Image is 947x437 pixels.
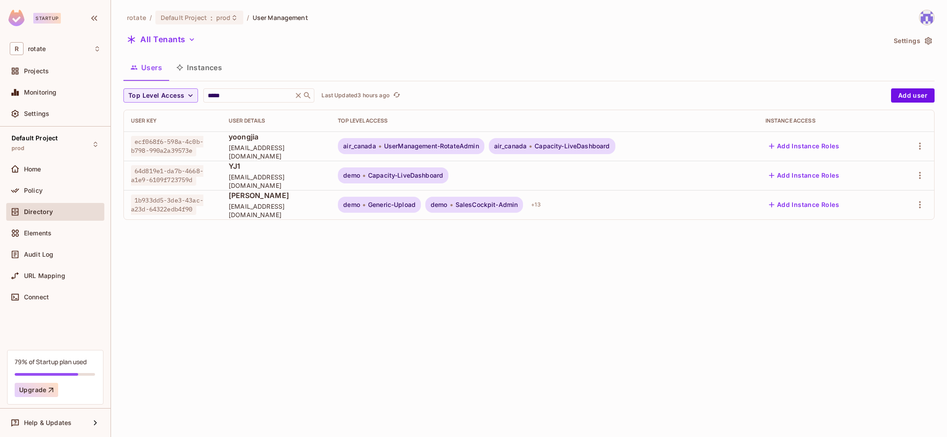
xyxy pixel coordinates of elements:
[15,358,87,366] div: 79% of Startup plan used
[123,32,199,47] button: All Tenants
[253,13,308,22] span: User Management
[24,89,57,96] span: Monitoring
[131,117,214,124] div: User Key
[368,201,416,208] span: Generic-Upload
[765,139,843,153] button: Add Instance Roles
[24,419,71,426] span: Help & Updates
[24,68,49,75] span: Projects
[229,173,324,190] span: [EMAIL_ADDRESS][DOMAIN_NAME]
[12,145,25,152] span: prod
[431,201,448,208] span: demo
[123,56,169,79] button: Users
[169,56,229,79] button: Instances
[15,383,58,397] button: Upgrade
[28,45,46,52] span: Workspace: rotate
[765,117,885,124] div: Instance Access
[150,13,152,22] li: /
[393,91,400,100] span: refresh
[343,143,376,150] span: air_canada
[229,132,324,142] span: yoongjia
[247,13,249,22] li: /
[216,13,231,22] span: prod
[12,135,58,142] span: Default Project
[128,90,184,101] span: Top Level Access
[210,14,213,21] span: :
[229,202,324,219] span: [EMAIL_ADDRESS][DOMAIN_NAME]
[131,195,203,215] span: 1b933dd5-3de3-43ac-a23d-64322edb4f90
[456,201,518,208] span: SalesCockpit-Admin
[10,42,24,55] span: R
[229,117,324,124] div: User Details
[392,90,402,101] button: refresh
[131,165,203,186] span: 64d819e1-da7b-4668-a1e9-6109f723759d
[494,143,527,150] span: air_canada
[535,143,610,150] span: Capacity-LiveDashboard
[24,187,43,194] span: Policy
[24,166,41,173] span: Home
[127,13,146,22] span: the active workspace
[890,34,935,48] button: Settings
[24,294,49,301] span: Connect
[8,10,24,26] img: SReyMgAAAABJRU5ErkJggg==
[161,13,207,22] span: Default Project
[24,230,52,237] span: Elements
[24,272,65,279] span: URL Mapping
[343,172,360,179] span: demo
[229,191,324,200] span: [PERSON_NAME]
[24,208,53,215] span: Directory
[131,136,203,156] span: ecf068f6-598a-4c0b-b798-990a2a39573e
[343,201,360,208] span: demo
[390,90,402,101] span: Click to refresh data
[229,161,324,171] span: YJ1
[384,143,479,150] span: UserManagement-RotateAdmin
[24,110,49,117] span: Settings
[765,168,843,183] button: Add Instance Roles
[765,198,843,212] button: Add Instance Roles
[321,92,389,99] p: Last Updated 3 hours ago
[33,13,61,24] div: Startup
[368,172,443,179] span: Capacity-LiveDashboard
[24,251,53,258] span: Audit Log
[919,10,934,25] img: yoongjia@letsrotate.com
[123,88,198,103] button: Top Level Access
[338,117,751,124] div: Top Level Access
[527,198,544,212] div: + 13
[891,88,935,103] button: Add user
[229,143,324,160] span: [EMAIL_ADDRESS][DOMAIN_NAME]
